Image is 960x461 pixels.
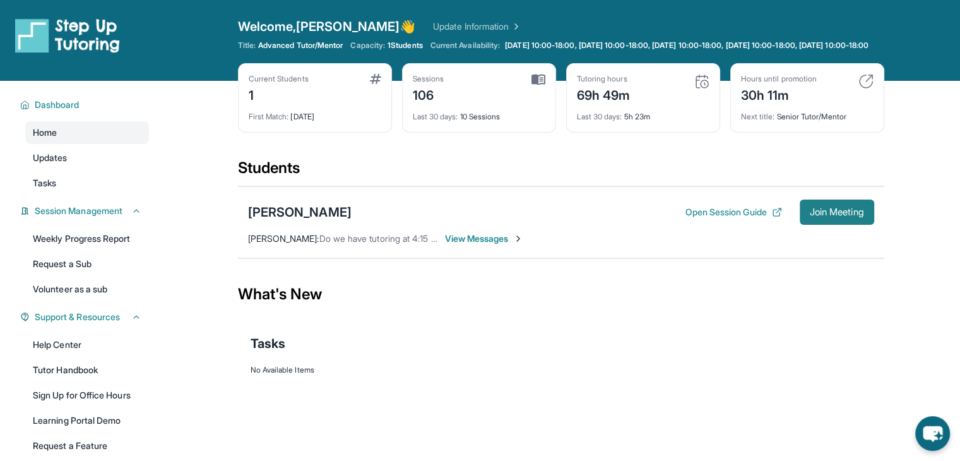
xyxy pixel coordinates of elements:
span: Welcome, [PERSON_NAME] 👋 [238,18,416,35]
div: Hours until promotion [741,74,817,84]
img: card [694,74,709,89]
img: Chevron-Right [513,234,523,244]
span: Current Availability: [430,40,500,51]
span: Advanced Tutor/Mentor [258,40,343,51]
div: What's New [238,266,884,322]
div: Sessions [413,74,444,84]
span: Title: [238,40,256,51]
a: [DATE] 10:00-18:00, [DATE] 10:00-18:00, [DATE] 10:00-18:00, [DATE] 10:00-18:00, [DATE] 10:00-18:00 [502,40,871,51]
button: Session Management [30,205,141,217]
div: Students [238,158,884,186]
div: [DATE] [249,104,381,122]
button: Support & Resources [30,311,141,323]
span: Last 30 days : [577,112,622,121]
span: Tasks [33,177,56,189]
img: logo [15,18,120,53]
div: 10 Sessions [413,104,545,122]
span: View Messages [445,232,524,245]
span: First Match : [249,112,289,121]
div: 30h 11m [741,84,817,104]
a: Tutor Handbook [25,359,149,381]
button: Open Session Guide [685,206,781,219]
div: No Available Items [251,365,872,375]
div: 1 [249,84,309,104]
img: Chevron Right [509,20,521,33]
span: Capacity: [350,40,385,51]
span: Join Meeting [810,208,864,216]
a: Learning Portal Demo [25,409,149,432]
span: Do we have tutoring at 4:15 or 4:45 [319,233,460,244]
button: Join Meeting [800,200,874,225]
img: card [370,74,381,84]
div: Current Students [249,74,309,84]
a: Home [25,121,149,144]
span: Last 30 days : [413,112,458,121]
span: Updates [33,152,68,164]
div: Tutoring hours [577,74,631,84]
span: 1 Students [388,40,423,51]
div: 5h 23m [577,104,709,122]
img: card [858,74,874,89]
span: Next title : [741,112,775,121]
span: Tasks [251,335,285,352]
a: Sign Up for Office Hours [25,384,149,407]
span: Dashboard [35,99,80,111]
a: Request a Feature [25,434,149,457]
button: Dashboard [30,99,141,111]
a: Weekly Progress Report [25,227,149,250]
div: 69h 49m [577,84,631,104]
span: Session Management [35,205,122,217]
div: 106 [413,84,444,104]
a: Tasks [25,172,149,195]
a: Volunteer as a sub [25,278,149,301]
a: Help Center [25,333,149,356]
span: [DATE] 10:00-18:00, [DATE] 10:00-18:00, [DATE] 10:00-18:00, [DATE] 10:00-18:00, [DATE] 10:00-18:00 [505,40,868,51]
a: Updates [25,147,149,169]
button: chat-button [915,416,950,451]
img: card [531,74,545,85]
span: Home [33,126,57,139]
div: [PERSON_NAME] [248,203,352,221]
a: Update Information [433,20,521,33]
a: Request a Sub [25,253,149,275]
span: [PERSON_NAME] : [248,233,319,244]
div: Senior Tutor/Mentor [741,104,874,122]
span: Support & Resources [35,311,120,323]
